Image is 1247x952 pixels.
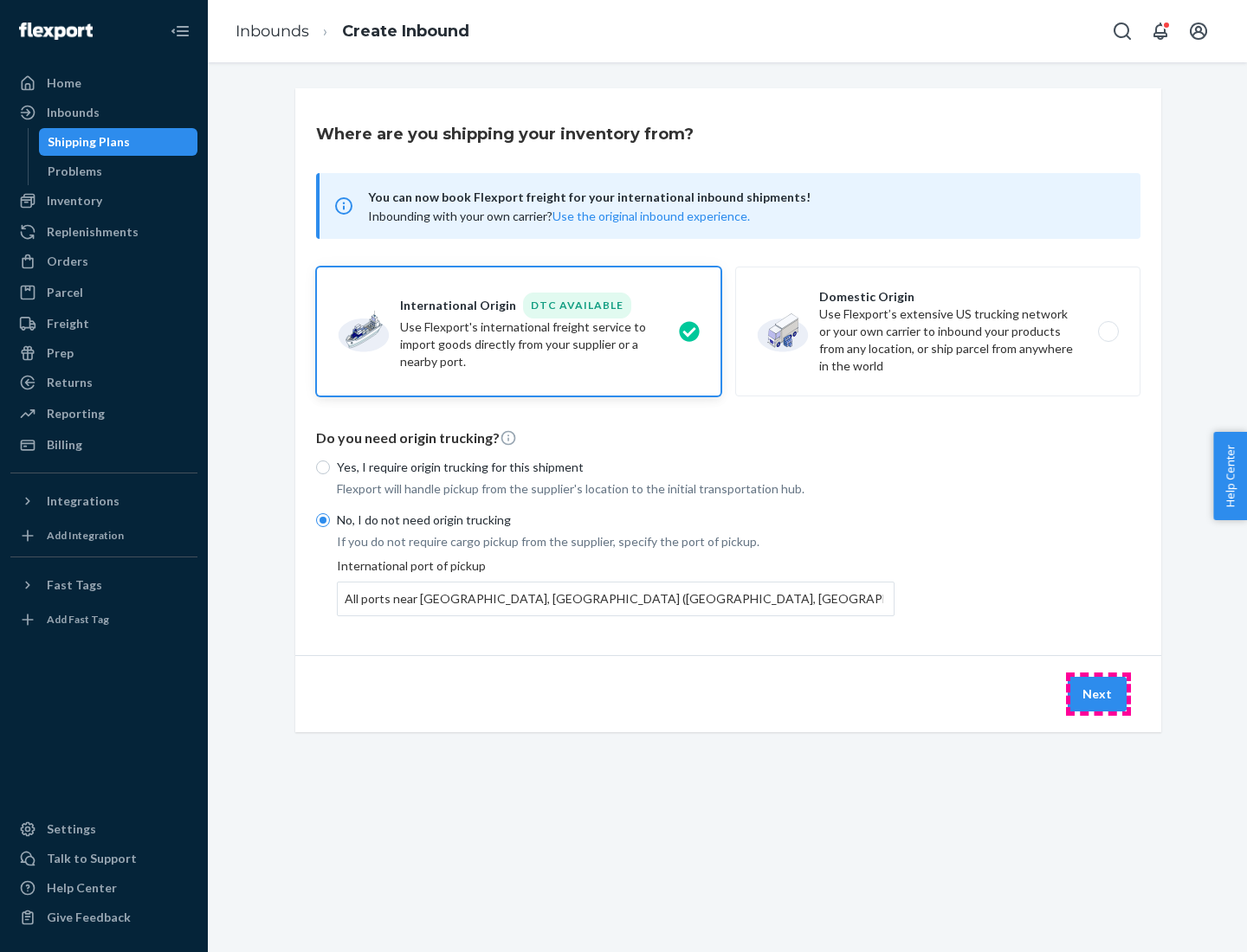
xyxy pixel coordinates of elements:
[236,22,309,41] a: Inbounds
[10,310,197,338] a: Freight
[47,104,100,121] div: Inbounds
[47,284,83,301] div: Parcel
[337,459,895,476] p: Yes, I require origin trucking for this shipment
[10,339,197,367] a: Prep
[1143,14,1178,48] button: Open notifications
[10,218,197,246] a: Replenishments
[47,374,93,391] div: Returns
[10,571,197,599] button: Fast Tags
[19,23,93,40] img: Flexport logo
[10,279,197,306] a: Parcel
[222,6,483,57] ol: breadcrumbs
[10,815,197,843] a: Settings
[316,123,694,145] h3: Where are you shipping your inventory from?
[10,606,197,634] a: Add Fast Tag
[337,480,895,498] p: Flexport will handle pickup from the supplier's location to the initial transportation hub.
[47,344,74,362] div: Prep
[368,187,1120,208] span: You can now book Flexport freight for your international inbound shipments!
[10,874,197,902] a: Help Center
[48,163,102,180] div: Problems
[10,487,197,515] button: Integrations
[337,557,895,616] div: International port of pickup
[10,369,197,396] a: Returns
[10,400,197,428] a: Reporting
[316,460,330,474] input: Yes, I require origin trucking for this shipment
[39,158,198,185] a: Problems
[10,522,197,550] a: Add Integration
[47,223,139,241] div: Replenishments
[47,436,82,453] div: Billing
[47,909,131,926] div: Give Feedback
[47,528,124,543] div: Add Integration
[10,187,197,215] a: Inventory
[1213,432,1247,520] button: Help Center
[163,14,197,48] button: Close Navigation
[368,209,750,223] span: Inbounding with your own carrier?
[337,533,895,550] p: If you do not require cargo pickup from the supplier, specify the port of pickup.
[10,69,197,97] a: Home
[10,248,197,275] a: Orders
[48,133,130,151] div: Shipping Plans
[316,428,1140,448] p: Do you need origin trucking?
[47,850,137,867] div: Talk to Support
[39,128,198,156] a: Shipping Plans
[10,904,197,931] button: Give Feedback
[337,511,895,529] p: No, I do not need origin trucking
[10,431,197,459] a: Billing
[47,74,81,92] div: Home
[47,820,96,838] div: Settings
[47,879,117,897] div: Help Center
[47,192,102,209] div: Inventory
[316,513,330,527] input: No, I do not need origin trucking
[47,576,102,594] div: Fast Tags
[47,315,89,332] div: Freight
[47,405,105,422] div: Reporting
[47,612,109,627] div: Add Fast Tag
[10,99,197,126] a: Inbounds
[342,22,469,41] a: Create Inbound
[10,845,197,872] a: Talk to Support
[47,253,88,270] div: Orders
[1181,14,1216,48] button: Open account menu
[1068,677,1127,711] button: Next
[47,492,120,510] div: Integrations
[1105,14,1140,48] button: Open Search Box
[552,208,750,225] button: Use the original inbound experience.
